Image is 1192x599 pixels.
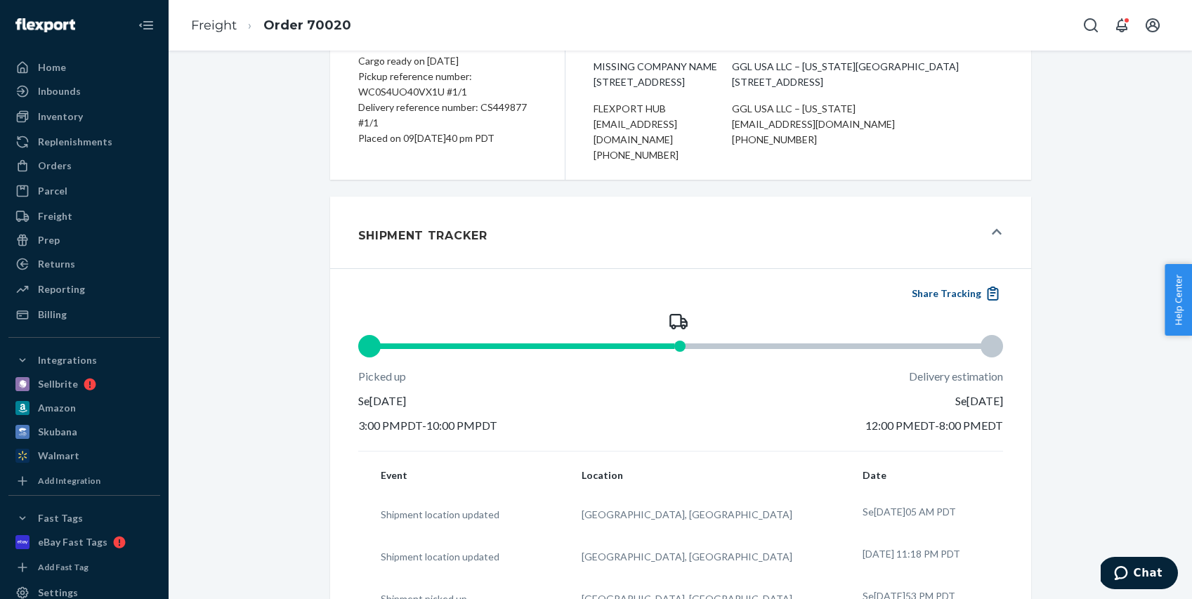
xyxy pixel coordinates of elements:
[358,418,551,434] p: 3:00 PM PDT - 10:00 PM PDT
[38,110,83,124] div: Inventory
[358,53,537,69] div: Cargo ready on [DATE]
[38,425,77,439] div: Skubana
[38,209,72,223] div: Freight
[732,101,1003,117] div: GGL USA LLC – [US_STATE]
[358,451,565,494] th: Event
[908,286,1003,301] button: Share Tracking
[358,228,487,244] h1: Shipment Tracker
[732,132,1003,147] div: [PHONE_NUMBER]
[38,535,107,549] div: eBay Fast Tags
[358,393,551,409] p: Se[DATE]
[38,282,85,296] div: Reporting
[132,11,160,39] button: Close Navigation
[180,5,362,46] ol: breadcrumbs
[594,147,732,163] div: [PHONE_NUMBER]
[358,494,565,536] td: Shipment location updated
[8,473,160,489] a: Add Integration
[38,561,89,573] div: Add Fast Tag
[8,507,160,529] button: Fast Tags
[1108,11,1136,39] button: Open notifications
[38,233,60,247] div: Prep
[8,154,160,177] a: Orders
[8,559,160,576] a: Add Fast Tag
[8,80,160,103] a: Inbounds
[358,100,537,131] div: Delivery reference number: CS449877 #1/1
[8,373,160,395] a: Sellbrite
[594,59,732,90] span: Missing Company Name [STREET_ADDRESS]
[358,369,551,385] p: Picked up
[8,131,160,153] a: Replenishments
[8,253,160,275] a: Returns
[8,180,160,202] a: Parcel
[732,117,1003,132] div: [EMAIL_ADDRESS][DOMAIN_NAME]
[38,353,97,367] div: Integrations
[1139,11,1167,39] button: Open account menu
[846,536,1003,578] td: [DATE] 11:18 PM PDT
[846,451,1003,494] th: Date
[8,397,160,419] a: Amazon
[8,421,160,443] a: Skubana
[38,308,67,322] div: Billing
[565,494,845,536] td: [GEOGRAPHIC_DATA], [GEOGRAPHIC_DATA]
[38,60,66,74] div: Home
[38,449,79,463] div: Walmart
[15,18,75,32] img: Flexport logo
[38,135,112,149] div: Replenishments
[8,278,160,301] a: Reporting
[330,197,1031,268] button: Shipment Tracker
[358,536,565,578] td: Shipment location updated
[955,393,1003,409] p: Se[DATE]
[732,59,1003,90] span: GGL USA LLC – [US_STATE][GEOGRAPHIC_DATA][STREET_ADDRESS]
[669,312,688,331] svg: in transit
[909,369,1003,385] p: Delivery estimation
[565,536,845,578] td: [GEOGRAPHIC_DATA], [GEOGRAPHIC_DATA]
[8,303,160,326] a: Billing
[594,101,732,117] div: Flexport HUB
[1101,557,1178,592] iframe: Opens a widget where you can chat to one of our agents
[8,349,160,371] button: Integrations
[191,18,237,33] a: Freight
[846,494,1003,536] td: Se[DATE]05 AM PDT
[38,184,67,198] div: Parcel
[1077,11,1105,39] button: Open Search Box
[1165,264,1192,336] button: Help Center
[263,18,351,33] a: Order 70020
[8,56,160,79] a: Home
[8,105,160,128] a: Inventory
[565,451,845,494] th: Location
[38,84,81,98] div: Inbounds
[8,205,160,228] a: Freight
[8,445,160,467] a: Walmart
[38,159,72,173] div: Orders
[38,511,83,525] div: Fast Tags
[38,377,78,391] div: Sellbrite
[594,117,732,147] div: [EMAIL_ADDRESS][DOMAIN_NAME]
[358,131,537,146] div: Placed on 09[DATE]40 pm PDT
[8,531,160,553] a: eBay Fast Tags
[38,401,76,415] div: Amazon
[8,229,160,251] a: Prep
[38,475,100,487] div: Add Integration
[38,257,75,271] div: Returns
[865,418,1003,434] p: 12:00 PM EDT - 8:00 PM EDT
[358,69,537,100] div: Pickup reference number: WC0S4UO40VX1U #1/1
